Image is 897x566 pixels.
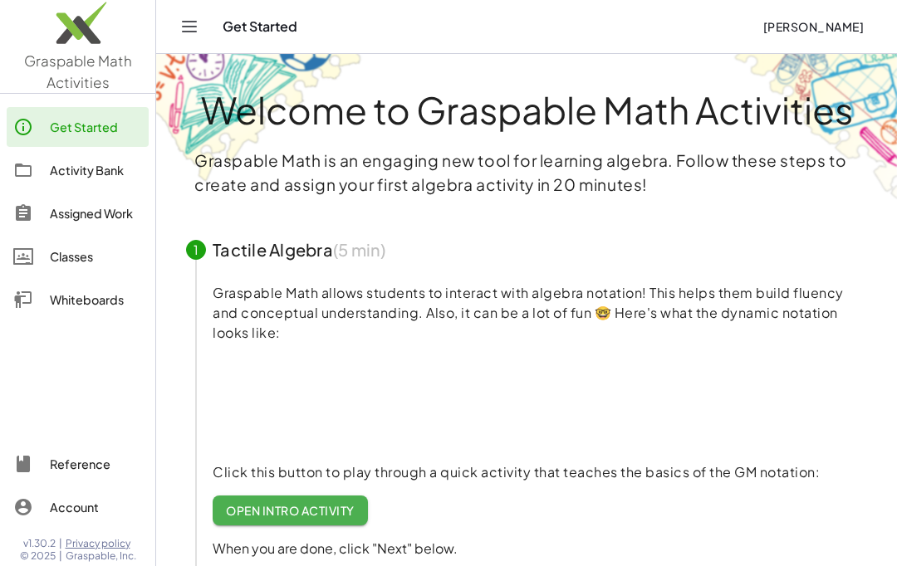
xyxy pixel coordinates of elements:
[66,549,136,563] span: Graspable, Inc.
[50,454,142,474] div: Reference
[7,487,149,527] a: Account
[194,149,859,197] p: Graspable Math is an engaging new tool for learning algebra. Follow these steps to create and ass...
[66,537,136,550] a: Privacy policy
[7,193,149,233] a: Assigned Work
[50,246,142,266] div: Classes
[213,283,867,343] p: Graspable Math allows students to interact with algebra notation! This helps them build fluency a...
[24,51,132,91] span: Graspable Math Activities
[213,539,867,559] p: When you are done, click "Next" below.
[50,203,142,223] div: Assigned Work
[59,537,62,550] span: |
[762,19,864,34] span: [PERSON_NAME]
[166,90,887,129] h1: Welcome to Graspable Math Activities
[50,497,142,517] div: Account
[749,12,877,41] button: [PERSON_NAME]
[7,150,149,190] a: Activity Bank
[20,549,56,563] span: © 2025
[7,237,149,276] a: Classes
[50,117,142,137] div: Get Started
[7,107,149,147] a: Get Started
[166,223,887,276] button: 1Tactile Algebra(5 min)
[213,462,867,482] p: Click this button to play through a quick activity that teaches the basics of the GM notation:
[213,339,462,464] video: What is this? This is dynamic math notation. Dynamic math notation plays a central role in how Gr...
[23,537,56,550] span: v1.30.2
[226,503,355,518] span: Open Intro Activity
[7,280,149,320] a: Whiteboards
[213,495,368,525] a: Open Intro Activity
[176,13,203,40] button: Toggle navigation
[50,160,142,180] div: Activity Bank
[7,444,149,484] a: Reference
[50,290,142,310] div: Whiteboards
[186,240,206,260] div: 1
[59,549,62,563] span: |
